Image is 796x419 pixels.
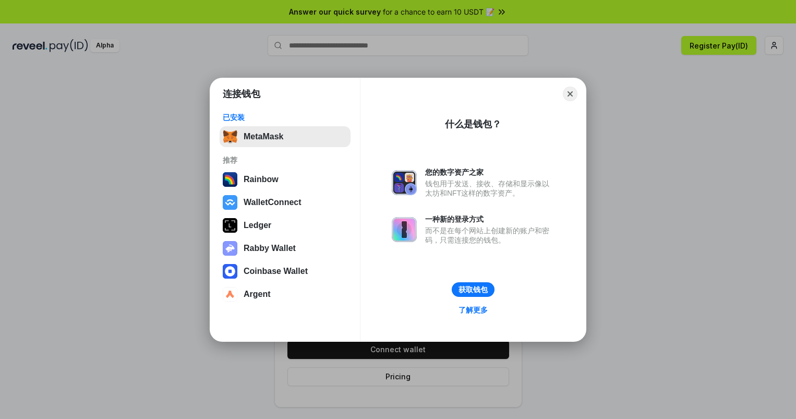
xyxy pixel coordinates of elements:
img: svg+xml,%3Csvg%20xmlns%3D%22http%3A%2F%2Fwww.w3.org%2F2000%2Fsvg%22%20fill%3D%22none%22%20viewBox... [392,217,417,242]
img: svg+xml,%3Csvg%20xmlns%3D%22http%3A%2F%2Fwww.w3.org%2F2000%2Fsvg%22%20fill%3D%22none%22%20viewBox... [223,241,237,256]
img: svg+xml,%3Csvg%20width%3D%2228%22%20height%3D%2228%22%20viewBox%3D%220%200%2028%2028%22%20fill%3D... [223,287,237,302]
img: svg+xml,%3Csvg%20width%3D%2228%22%20height%3D%2228%22%20viewBox%3D%220%200%2028%2028%22%20fill%3D... [223,195,237,210]
div: 获取钱包 [459,285,488,294]
button: Rainbow [220,169,351,190]
button: Ledger [220,215,351,236]
img: svg+xml,%3Csvg%20width%3D%22120%22%20height%3D%22120%22%20viewBox%3D%220%200%20120%20120%22%20fil... [223,172,237,187]
img: svg+xml,%3Csvg%20fill%3D%22none%22%20height%3D%2233%22%20viewBox%3D%220%200%2035%2033%22%20width%... [223,129,237,144]
div: Argent [244,290,271,299]
div: Ledger [244,221,271,230]
div: 了解更多 [459,305,488,315]
div: MetaMask [244,132,283,141]
div: 推荐 [223,155,347,165]
div: 什么是钱包？ [445,118,501,130]
img: svg+xml,%3Csvg%20xmlns%3D%22http%3A%2F%2Fwww.w3.org%2F2000%2Fsvg%22%20fill%3D%22none%22%20viewBox... [392,170,417,195]
button: Coinbase Wallet [220,261,351,282]
div: 而不是在每个网站上创建新的账户和密码，只需连接您的钱包。 [425,226,554,245]
button: Close [563,87,577,101]
button: WalletConnect [220,192,351,213]
div: 已安装 [223,113,347,122]
a: 了解更多 [452,303,494,317]
div: Coinbase Wallet [244,267,308,276]
div: 钱包用于发送、接收、存储和显示像以太坊和NFT这样的数字资产。 [425,179,554,198]
div: 一种新的登录方式 [425,214,554,224]
h1: 连接钱包 [223,88,260,100]
img: svg+xml,%3Csvg%20width%3D%2228%22%20height%3D%2228%22%20viewBox%3D%220%200%2028%2028%22%20fill%3D... [223,264,237,279]
button: Rabby Wallet [220,238,351,259]
div: Rainbow [244,175,279,184]
img: svg+xml,%3Csvg%20xmlns%3D%22http%3A%2F%2Fwww.w3.org%2F2000%2Fsvg%22%20width%3D%2228%22%20height%3... [223,218,237,233]
button: 获取钱包 [452,282,495,297]
div: 您的数字资产之家 [425,167,554,177]
button: MetaMask [220,126,351,147]
div: Rabby Wallet [244,244,296,253]
div: WalletConnect [244,198,301,207]
button: Argent [220,284,351,305]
